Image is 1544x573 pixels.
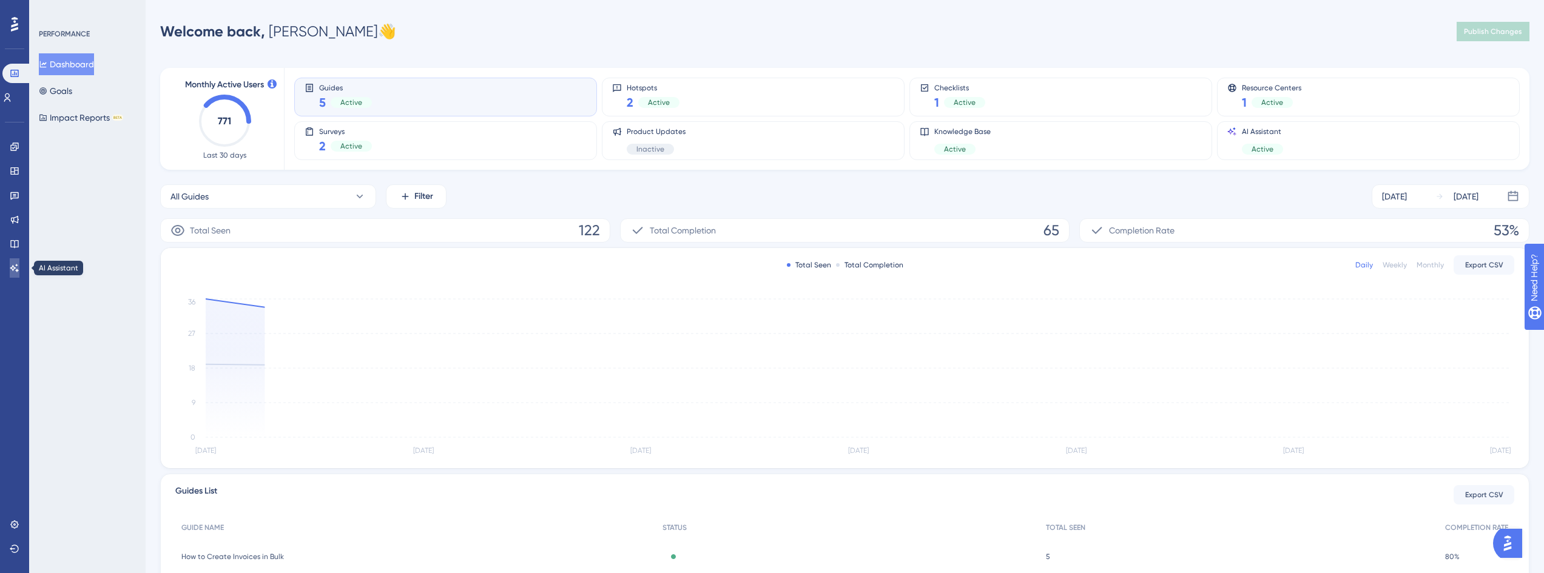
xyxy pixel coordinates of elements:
[1252,144,1273,154] span: Active
[195,446,216,455] tspan: [DATE]
[192,398,195,407] tspan: 9
[579,221,600,240] span: 122
[160,22,396,41] div: [PERSON_NAME] 👋
[319,138,326,155] span: 2
[1043,221,1059,240] span: 65
[160,184,376,209] button: All Guides
[1457,22,1529,41] button: Publish Changes
[190,223,231,238] span: Total Seen
[1454,485,1514,504] button: Export CSV
[787,260,831,270] div: Total Seen
[1261,98,1283,107] span: Active
[188,329,195,338] tspan: 27
[627,127,686,136] span: Product Updates
[1242,94,1247,111] span: 1
[934,83,985,92] span: Checklists
[650,223,716,238] span: Total Completion
[39,29,90,39] div: PERFORMANCE
[1445,523,1508,532] span: COMPLETION RATE
[39,80,72,102] button: Goals
[181,523,224,532] span: GUIDE NAME
[413,446,434,455] tspan: [DATE]
[636,144,664,154] span: Inactive
[1465,490,1503,500] span: Export CSV
[181,552,284,561] span: How to Create Invoices in Bulk
[170,189,209,204] span: All Guides
[1355,260,1373,270] div: Daily
[836,260,903,270] div: Total Completion
[190,433,195,441] tspan: 0
[1283,446,1304,455] tspan: [DATE]
[648,98,670,107] span: Active
[627,94,633,111] span: 2
[1046,552,1050,561] span: 5
[203,150,246,160] span: Last 30 days
[1493,525,1529,561] iframe: UserGuiding AI Assistant Launcher
[1417,260,1444,270] div: Monthly
[1445,552,1460,561] span: 80%
[1490,446,1511,455] tspan: [DATE]
[160,22,265,40] span: Welcome back,
[954,98,976,107] span: Active
[319,83,372,92] span: Guides
[39,53,94,75] button: Dashboard
[934,127,991,136] span: Knowledge Base
[175,484,217,506] span: Guides List
[340,98,362,107] span: Active
[848,446,869,455] tspan: [DATE]
[934,94,939,111] span: 1
[189,364,195,372] tspan: 18
[386,184,447,209] button: Filter
[1454,255,1514,275] button: Export CSV
[185,78,264,92] span: Monthly Active Users
[627,83,679,92] span: Hotspots
[319,127,372,135] span: Surveys
[1066,446,1087,455] tspan: [DATE]
[319,94,326,111] span: 5
[39,107,123,129] button: Impact ReportsBETA
[1382,189,1407,204] div: [DATE]
[1454,189,1478,204] div: [DATE]
[1464,27,1522,36] span: Publish Changes
[1242,83,1301,92] span: Resource Centers
[1109,223,1175,238] span: Completion Rate
[1494,221,1519,240] span: 53%
[1465,260,1503,270] span: Export CSV
[414,189,433,204] span: Filter
[630,446,651,455] tspan: [DATE]
[188,298,195,306] tspan: 36
[662,523,687,532] span: STATUS
[29,3,76,18] span: Need Help?
[340,141,362,151] span: Active
[1046,523,1085,532] span: TOTAL SEEN
[944,144,966,154] span: Active
[1242,127,1283,136] span: AI Assistant
[1383,260,1407,270] div: Weekly
[112,115,123,121] div: BETA
[218,115,231,127] text: 771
